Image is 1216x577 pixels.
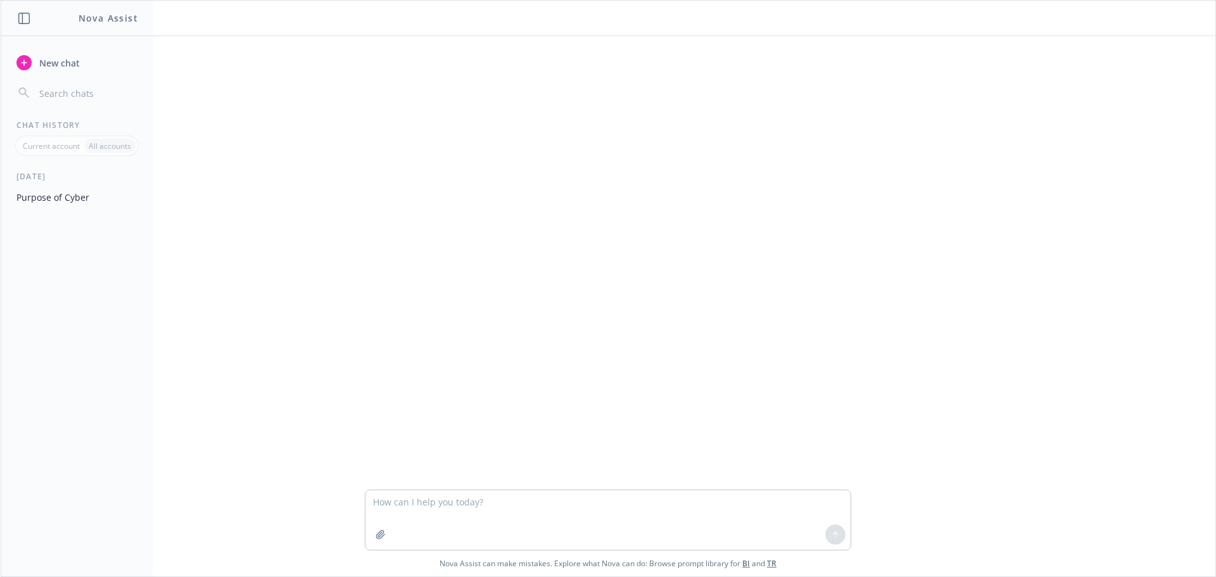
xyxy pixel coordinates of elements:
[79,11,138,25] h1: Nova Assist
[89,141,131,151] p: All accounts
[37,56,80,70] span: New chat
[742,558,750,569] a: BI
[6,550,1210,576] span: Nova Assist can make mistakes. Explore what Nova can do: Browse prompt library for and
[1,120,153,130] div: Chat History
[23,141,80,151] p: Current account
[767,558,776,569] a: TR
[11,51,142,74] button: New chat
[37,84,137,102] input: Search chats
[1,171,153,182] div: [DATE]
[11,187,142,208] button: Purpose of Cyber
